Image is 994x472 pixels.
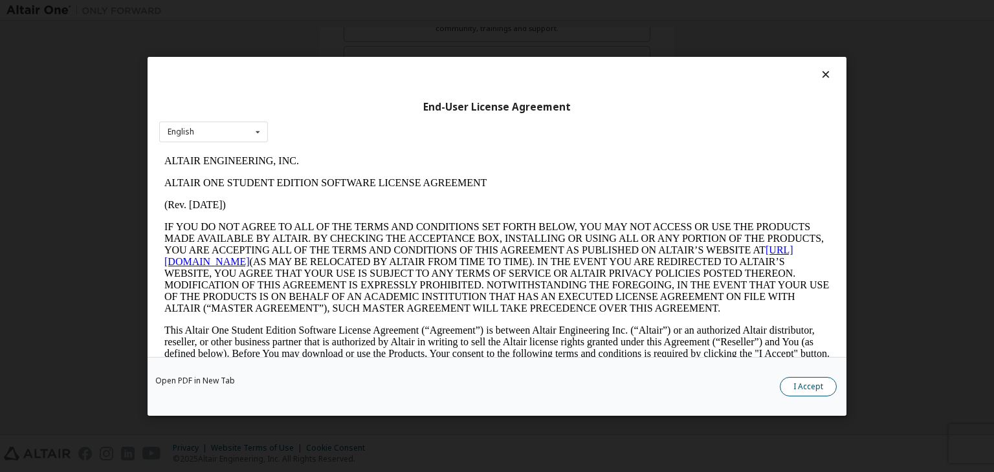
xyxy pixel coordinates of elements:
a: [URL][DOMAIN_NAME] [5,94,634,117]
p: This Altair One Student Edition Software License Agreement (“Agreement”) is between Altair Engine... [5,175,670,221]
p: (Rev. [DATE]) [5,49,670,61]
p: IF YOU DO NOT AGREE TO ALL OF THE TERMS AND CONDITIONS SET FORTH BELOW, YOU MAY NOT ACCESS OR USE... [5,71,670,164]
button: I Accept [780,377,837,396]
p: ALTAIR ONE STUDENT EDITION SOFTWARE LICENSE AGREEMENT [5,27,670,39]
div: End-User License Agreement [159,100,835,113]
p: ALTAIR ENGINEERING, INC. [5,5,670,17]
a: Open PDF in New Tab [155,377,235,385]
div: English [168,128,194,136]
